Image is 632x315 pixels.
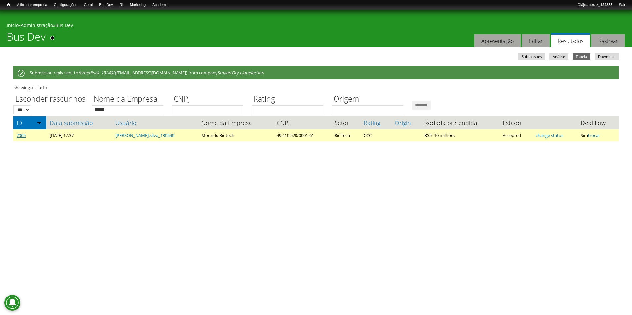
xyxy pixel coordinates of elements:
a: Tabela [573,53,590,60]
h1: Bus Dev [7,30,46,47]
a: Rating [364,120,388,126]
a: Sair [615,2,629,8]
td: Sim [577,129,619,141]
th: Rodada pretendida [421,116,499,129]
td: Accepted [499,129,533,141]
a: Bus Dev [55,22,73,28]
a: Início [7,22,19,28]
a: Rastrear [591,34,625,47]
td: CCC- [360,129,391,141]
a: Adicionar empresa [14,2,51,8]
a: Administração [21,22,53,28]
label: Rating [252,93,328,105]
td: 49.410.520/0001-61 [273,129,331,141]
div: » » [7,22,625,30]
th: CNPJ [273,116,331,129]
a: Academia [149,2,172,8]
a: Apresentação [474,34,521,47]
a: Download [595,53,619,60]
em: ferberlinck_132402 [78,70,115,76]
a: Configurações [51,2,81,8]
td: R$5 -10 milhões [421,129,499,141]
a: trocar [588,132,600,138]
a: Resultados [551,33,590,47]
a: Início [3,2,14,8]
th: Setor [331,116,360,129]
th: Deal flow [577,116,619,129]
td: BioTech [331,129,360,141]
label: CNPJ [172,93,248,105]
a: Marketing [127,2,149,8]
div: Submission reply sent to ([EMAIL_ADDRESS][DOMAIN_NAME]) from company [13,66,619,79]
a: 7365 [17,132,26,138]
a: Usuário [115,120,195,126]
td: Moondo Biotech [198,129,273,141]
a: change status [536,132,563,138]
span: Início [7,2,10,7]
a: Origin [395,120,418,126]
a: Bus Dev [96,2,116,8]
a: Análise [549,53,568,60]
a: RI [116,2,127,8]
label: Nome da Empresa [92,93,168,105]
label: Esconder rascunhos [13,93,88,105]
th: Nome da Empresa [198,116,273,129]
em: SmaartDry Liquefaction [217,70,264,76]
label: Origem [332,93,408,105]
a: Geral [80,2,96,8]
a: Data submissão [50,120,109,126]
a: Submissões [518,53,545,60]
strong: joao.ruiz_124888 [583,3,612,7]
td: [DATE] 17:37 [46,129,112,141]
a: ID [17,120,43,126]
a: Olájoao.ruiz_124888 [574,2,615,8]
a: Editar [522,34,550,47]
th: Estado [499,116,533,129]
img: ordem crescente [37,121,41,125]
div: Showing 1 - 1 of 1. [13,85,619,91]
a: [PERSON_NAME].silva_130540 [115,132,174,138]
